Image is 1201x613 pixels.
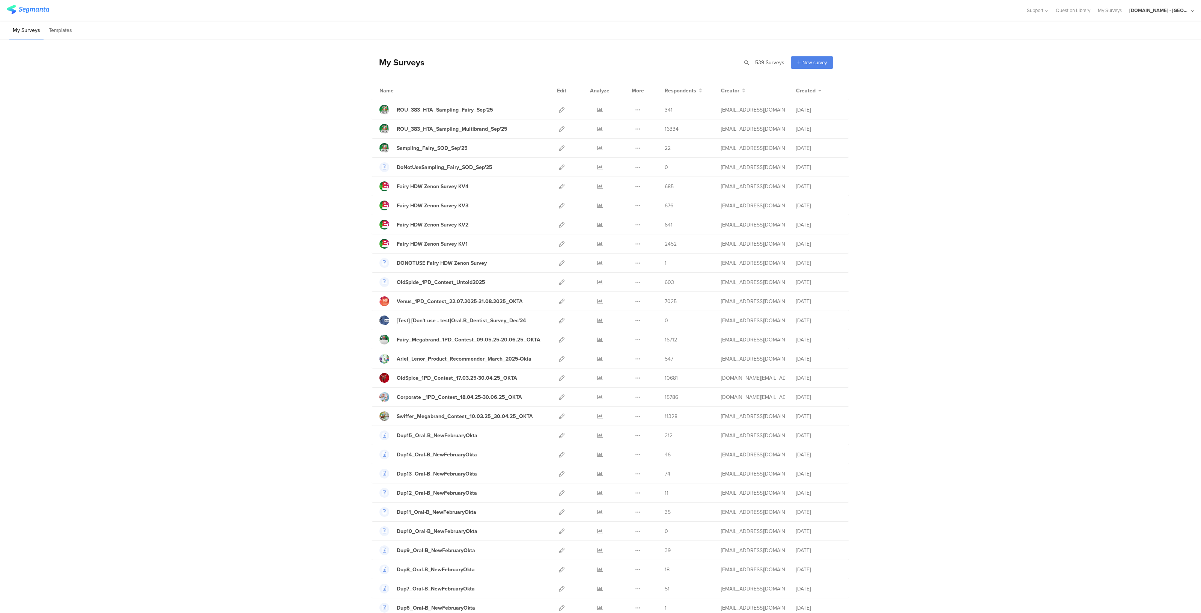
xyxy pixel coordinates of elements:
a: Dup9_Oral-B_NewFebruaryOkta [379,545,475,555]
div: Edit [554,81,570,100]
span: Support [1027,7,1043,14]
div: More [630,81,646,100]
div: Analyze [588,81,611,100]
div: [DATE] [796,585,841,593]
div: stavrositu.m@pg.com [721,508,785,516]
a: ROU_383_HTA_Sampling_Multibrand_Sep'25 [379,124,507,134]
div: [DATE] [796,355,841,363]
div: gheorghe.a.4@pg.com [721,278,785,286]
li: Templates [45,22,75,39]
div: [DATE] [796,412,841,420]
div: [DATE] [796,393,841,401]
button: Creator [721,87,745,95]
a: Sampling_Fairy_SOD_Sep'25 [379,143,468,153]
div: [DATE] [796,106,841,114]
a: Dup8_Oral-B_NewFebruaryOkta [379,565,475,574]
div: [DATE] [796,240,841,248]
a: Dup15_Oral-B_NewFebruaryOkta [379,430,477,440]
div: [DATE] [796,566,841,574]
a: OldSpice_1PD_Contest_17.03.25-30.04.25_OKTA [379,373,517,383]
div: jansson.cj@pg.com [721,297,785,305]
div: gheorghe.a.4@pg.com [721,240,785,248]
div: Swiffer_Megabrand_Contest_10.03.25_30.04.25_OKTA [397,412,533,420]
a: Dup7_Oral-B_NewFebruaryOkta [379,584,475,593]
div: [DATE] [796,489,841,497]
div: Dup8_Oral-B_NewFebruaryOkta [397,566,475,574]
div: gheorghe.a.4@pg.com [721,163,785,171]
div: [DATE] [796,317,841,325]
div: Ariel_Lenor_Product_Recommender_March_2025-Okta [397,355,531,363]
div: stavrositu.m@pg.com [721,489,785,497]
div: [DATE] [796,432,841,439]
a: DoNotUseSampling_Fairy_SOD_Sep'25 [379,162,492,172]
div: [DATE] [796,144,841,152]
div: Fairy HDW Zenon Survey KV2 [397,221,468,229]
div: [Test] [Don't use - test]Oral-B_Dentist_Survey_Dec'24 [397,317,526,325]
div: Dup11_Oral-B_NewFebruaryOkta [397,508,476,516]
span: 341 [665,106,673,114]
span: 7025 [665,297,677,305]
div: Fairy HDW Zenon Survey KV1 [397,240,468,248]
span: 0 [665,163,668,171]
div: bruma.lb@pg.com [721,393,785,401]
span: 1 [665,259,667,267]
span: 15786 [665,393,678,401]
span: 22 [665,144,671,152]
div: Dup12_Oral-B_NewFebruaryOkta [397,489,477,497]
a: Venus_1PD_Contest_22.07.2025-31.08.2025_OKTA [379,296,523,306]
div: OldSpide_1PD_Contest_Untold2025 [397,278,485,286]
div: [DATE] [796,508,841,516]
span: 16712 [665,336,677,344]
div: [DATE] [796,259,841,267]
div: Dup14_Oral-B_NewFebruaryOkta [397,451,477,459]
div: betbeder.mb@pg.com [721,355,785,363]
div: bruma.lb@pg.com [721,374,785,382]
div: Dup13_Oral-B_NewFebruaryOkta [397,470,477,478]
div: OldSpice_1PD_Contest_17.03.25-30.04.25_OKTA [397,374,517,382]
span: 603 [665,278,674,286]
div: [DATE] [796,202,841,210]
span: 212 [665,432,673,439]
div: gheorghe.a.4@pg.com [721,144,785,152]
span: 51 [665,585,670,593]
div: [DOMAIN_NAME] - [GEOGRAPHIC_DATA] [1129,7,1189,14]
span: | [750,59,754,66]
div: ROU_383_HTA_Sampling_Multibrand_Sep'25 [397,125,507,133]
span: 74 [665,470,670,478]
div: Fairy HDW Zenon Survey KV4 [397,183,468,190]
div: stavrositu.m@pg.com [721,585,785,593]
li: My Surveys [9,22,44,39]
a: Corporate _1PD_Contest_18.04.25-30.06.25_OKTA [379,392,522,402]
button: Respondents [665,87,702,95]
div: [DATE] [796,163,841,171]
a: Dup11_Oral-B_NewFebruaryOkta [379,507,476,517]
span: 641 [665,221,673,229]
span: Respondents [665,87,696,95]
span: New survey [802,59,827,66]
div: gheorghe.a.4@pg.com [721,259,785,267]
span: 46 [665,451,671,459]
span: Creator [721,87,739,95]
button: Created [796,87,822,95]
a: ROU_383_HTA_Sampling_Fairy_Sep'25 [379,105,493,115]
div: jansson.cj@pg.com [721,412,785,420]
img: segmanta logo [7,5,49,14]
span: 16334 [665,125,679,133]
div: Name [379,87,424,95]
span: 547 [665,355,673,363]
div: Sampling_Fairy_SOD_Sep'25 [397,144,468,152]
div: [DATE] [796,183,841,190]
div: stavrositu.m@pg.com [721,547,785,554]
div: Dup15_Oral-B_NewFebruaryOkta [397,432,477,439]
div: stavrositu.m@pg.com [721,604,785,612]
a: DONOTUSE Fairy HDW Zenon Survey [379,258,487,268]
a: Fairy_Megabrand_1PD_Contest_09.05.25-20.06.25_OKTA [379,335,540,344]
div: [DATE] [796,470,841,478]
span: Created [796,87,816,95]
a: Fairy HDW Zenon Survey KV4 [379,181,468,191]
div: DONOTUSE Fairy HDW Zenon Survey [397,259,487,267]
span: 11328 [665,412,677,420]
span: 676 [665,202,673,210]
div: [DATE] [796,297,841,305]
span: 10681 [665,374,678,382]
